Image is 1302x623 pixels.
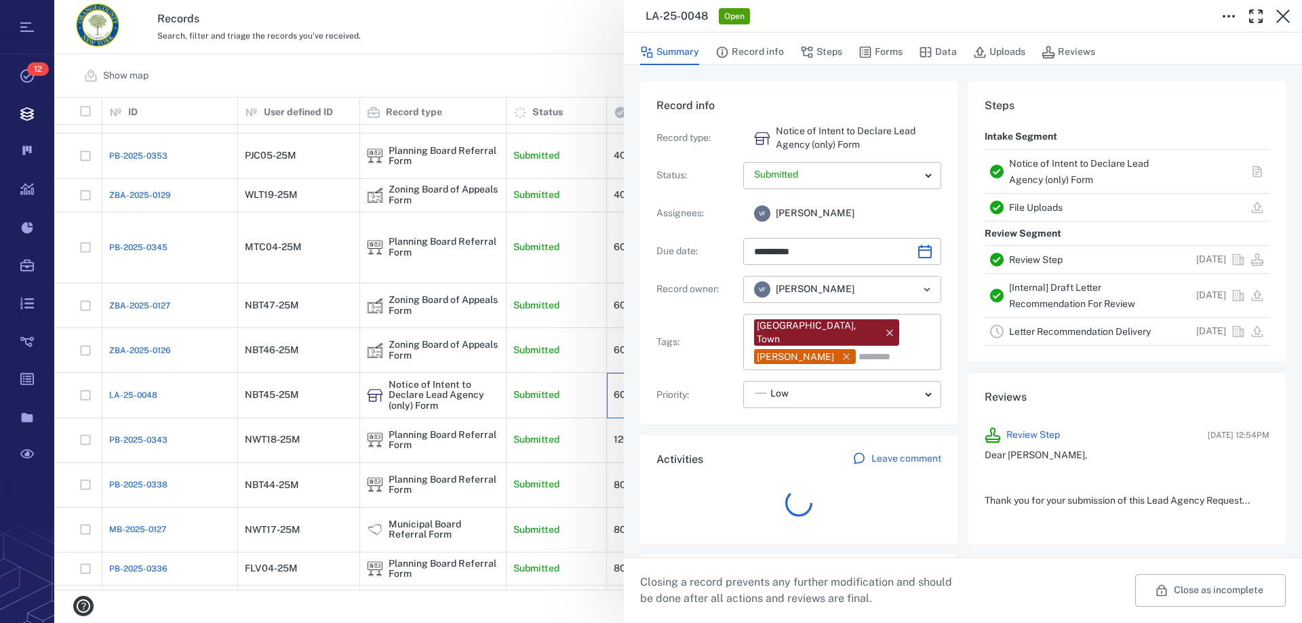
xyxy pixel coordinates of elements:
p: Intake Segment [985,125,1057,149]
div: ReviewsReview Step[DATE] 12:54PMDear [PERSON_NAME], Thank you for your submission of this Lead Ag... [968,373,1286,555]
p: Due date : [656,245,738,258]
p: Record owner : [656,283,738,296]
span: Open [722,11,747,22]
span: [DATE] 12:54PM [1208,429,1269,441]
h6: Activities [656,451,703,468]
h3: LA-25-0048 [646,8,708,24]
button: Forms [859,39,903,65]
button: Toggle to Edit Boxes [1215,3,1242,30]
span: 12 [27,62,49,76]
a: Notice of Intent to Declare Lead Agency (only) Form [1009,158,1149,185]
div: [PERSON_NAME] [757,350,834,364]
p: [DATE] [1196,289,1226,302]
p: [DATE] [1196,325,1226,338]
a: [Internal] Draft Letter Recommendation For Review [1009,282,1135,309]
p: Submitted [754,168,920,182]
span: Low [770,387,789,401]
div: Record infoRecord type:Notice of Intent to Declare Lead Agency (only) FormStatus:Assignees:VF[PER... [640,81,958,435]
p: Thank you for your submission of this Lead Agency Request... [985,494,1269,508]
p: Priority : [656,388,738,402]
p: Notice of Intent to Declare Lead Agency (only) Form [776,125,941,151]
h6: Steps [985,98,1269,114]
a: File Uploads [1009,202,1063,213]
button: Choose date, selected date is Oct 12, 2025 [911,238,939,265]
p: Leave comment [871,452,941,466]
p: [DATE] [1196,253,1226,266]
a: Review Step [1009,254,1063,265]
p: Status : [656,169,738,182]
button: Open [918,280,936,299]
button: Reviews [1042,39,1095,65]
button: Summary [640,39,699,65]
div: Review Step[DATE] 12:54PMDear [PERSON_NAME], Thank you for your submission of this Lead Agency Re... [974,416,1280,528]
div: V F [754,205,770,222]
button: Close [1269,3,1297,30]
a: Letter Recommendation Delivery [1009,326,1151,337]
p: Assignees : [656,207,738,220]
p: Dear [PERSON_NAME], [985,449,1269,462]
p: Review Segment [985,222,1061,246]
div: StepsIntake SegmentNotice of Intent to Declare Lead Agency (only) FormFile UploadsReview SegmentR... [968,81,1286,373]
div: [GEOGRAPHIC_DATA], Town [757,319,877,346]
button: Data [919,39,957,65]
div: V F [754,281,770,298]
p: Closing a record prevents any further modification and should be done after all actions and revie... [640,574,963,607]
p: Tags : [656,336,738,349]
div: ActivitiesLeave comment [640,435,958,555]
button: Record info [715,39,784,65]
button: Steps [800,39,842,65]
span: [PERSON_NAME] [776,283,854,296]
a: Review Step [1006,428,1060,442]
p: Record type : [656,132,738,145]
span: [PERSON_NAME] [776,207,854,220]
span: Help [31,9,58,22]
div: Notice of Intent to Declare Lead Agency (only) Form [754,130,770,146]
h6: Reviews [985,389,1269,405]
button: Uploads [973,39,1025,65]
h6: Record info [656,98,941,114]
button: Close as incomplete [1135,574,1286,607]
button: Toggle Fullscreen [1242,3,1269,30]
a: Leave comment [852,451,941,468]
